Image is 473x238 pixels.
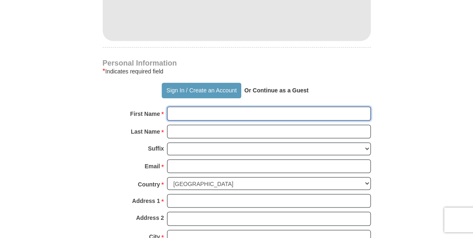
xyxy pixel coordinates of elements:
strong: Last Name [131,125,160,137]
strong: First Name [130,108,160,119]
strong: Suffix [148,142,164,154]
strong: Or Continue as a Guest [244,87,308,94]
strong: Country [138,178,160,190]
h4: Personal Information [103,60,371,66]
strong: Address 2 [136,212,164,223]
strong: Address 1 [132,195,160,206]
button: Sign In / Create an Account [162,82,241,98]
strong: Email [145,160,160,172]
div: Indicates required field [103,66,371,76]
